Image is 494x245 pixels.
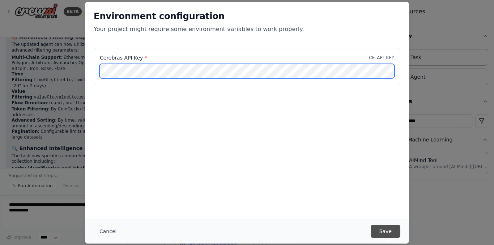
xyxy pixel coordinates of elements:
[94,225,122,238] button: Cancel
[94,10,400,22] h2: Environment configuration
[369,55,394,61] p: CE_API_KEY
[100,54,147,61] label: Cerebras API Key
[371,225,400,238] button: Save
[94,25,400,34] p: Your project might require some environment variables to work properly.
